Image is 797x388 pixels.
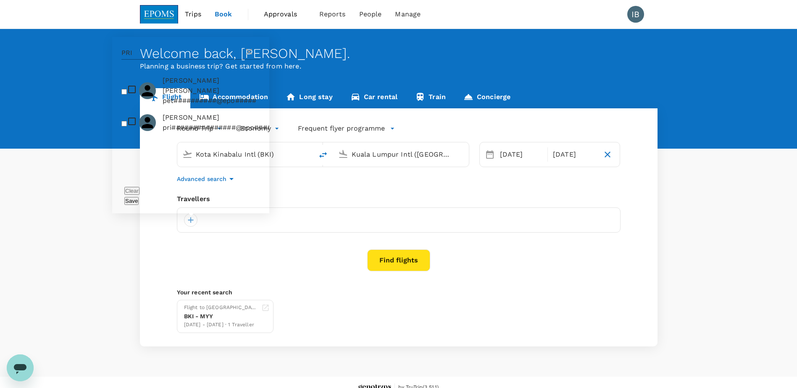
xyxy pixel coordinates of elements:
span: [PERSON_NAME] [PERSON_NAME] [163,76,260,96]
div: [DATE] [497,146,546,163]
button: Clear [124,187,139,195]
div: Flight to [GEOGRAPHIC_DATA] [184,304,258,312]
div: IB [627,6,644,23]
a: Concierge [455,88,519,108]
div: BKI - MYY [184,312,258,321]
button: delete [313,145,333,165]
span: Approvals [264,9,306,19]
input: Going to [352,148,451,161]
a: Car rental [342,88,407,108]
button: Frequent flyer programme [298,123,395,134]
p: Your recent search [177,288,621,296]
span: [PERSON_NAME] [163,113,276,123]
img: EPOMS SDN BHD [140,5,179,24]
p: Planning a business trip? Get started from here. [140,61,658,71]
p: pet##########@epo##### [163,96,260,106]
span: Reports [319,9,346,19]
p: pri###############@epo##### [163,123,276,133]
span: Manage [395,9,421,19]
input: Search for traveller [121,46,244,60]
p: Frequent flyer programme [298,123,385,134]
button: Find flights [367,249,430,271]
div: [DATE] - [DATE] · 1 Traveller [184,321,258,329]
span: Book [215,9,232,19]
button: Open [463,153,465,155]
button: Open [307,153,309,155]
iframe: Button to launch messaging window [7,354,34,381]
span: People [359,9,382,19]
a: Train [406,88,455,108]
div: Welcome back , [PERSON_NAME] . [140,46,658,61]
div: [DATE] [550,146,599,163]
button: Save [124,197,139,205]
span: Trips [185,9,201,19]
div: Travellers [177,194,621,204]
a: Long stay [277,88,341,108]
